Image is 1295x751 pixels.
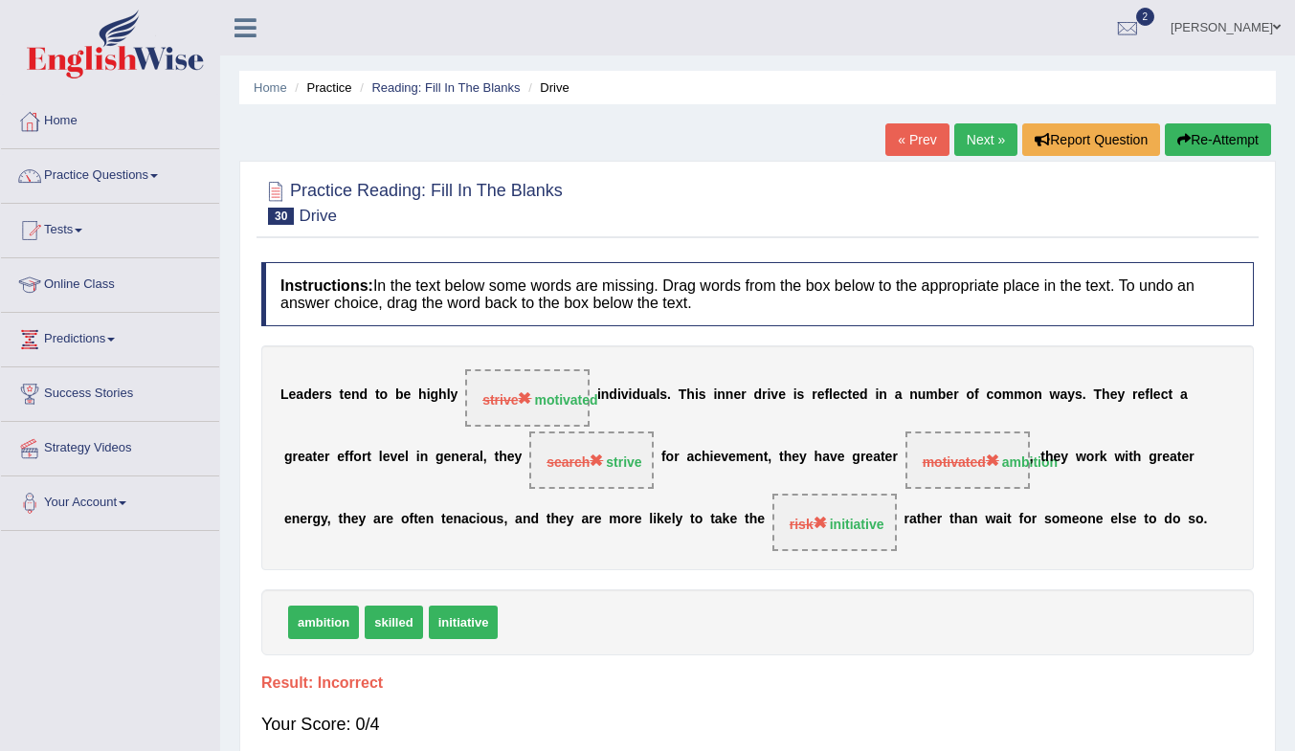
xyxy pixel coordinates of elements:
[1144,512,1149,527] b: t
[1118,512,1122,527] b: l
[721,450,728,465] b: v
[530,512,539,527] b: d
[672,512,676,527] b: l
[296,387,303,403] b: a
[723,512,730,527] b: k
[534,392,597,408] strong: motivated
[320,387,324,403] b: r
[1083,387,1086,403] b: .
[461,512,469,527] b: a
[772,494,897,551] span: Drop target
[1060,387,1067,403] b: a
[451,450,459,465] b: n
[317,450,324,465] b: e
[792,450,799,465] b: e
[767,387,770,403] b: i
[597,387,601,403] b: i
[1,149,219,197] a: Practice Questions
[710,512,715,527] b: t
[416,450,420,465] b: i
[1087,512,1096,527] b: n
[1030,450,1034,465] b: ,
[829,387,833,403] b: l
[860,450,865,465] b: r
[726,387,734,403] b: n
[547,454,603,470] span: search
[261,262,1254,326] h4: In the text below some words are missing. Drag words from the box below to the appropriate place ...
[497,512,504,527] b: s
[710,450,714,465] b: i
[629,387,633,403] b: i
[695,387,699,403] b: i
[1,95,219,143] a: Home
[717,387,726,403] b: n
[609,512,620,527] b: m
[550,512,559,527] b: h
[837,450,845,465] b: e
[779,450,784,465] b: t
[391,450,398,465] b: v
[290,78,351,97] li: Practice
[338,512,343,527] b: t
[640,387,649,403] b: u
[254,80,287,95] a: Home
[404,387,412,403] b: e
[1133,450,1142,465] b: h
[690,512,695,527] b: t
[702,450,710,465] b: h
[926,387,937,403] b: m
[413,512,418,527] b: t
[477,512,480,527] b: i
[885,450,893,465] b: e
[1110,512,1118,527] b: e
[793,387,797,403] b: i
[885,123,949,156] a: « Prev
[1149,512,1157,527] b: o
[1136,8,1155,26] span: 2
[674,450,679,465] b: r
[1007,512,1012,527] b: t
[686,387,695,403] b: h
[373,512,381,527] b: a
[966,387,974,403] b: o
[1204,512,1208,527] b: .
[635,512,642,527] b: e
[790,517,827,532] span: risk
[1137,387,1145,403] b: e
[909,387,918,403] b: n
[523,512,531,527] b: n
[748,450,755,465] b: e
[467,450,472,465] b: r
[349,450,354,465] b: f
[1150,387,1153,403] b: l
[313,450,318,465] b: t
[367,450,371,465] b: t
[362,450,367,465] b: r
[446,512,454,527] b: e
[1052,512,1061,527] b: o
[447,387,451,403] b: l
[1125,450,1128,465] b: i
[292,512,301,527] b: n
[686,450,694,465] b: a
[313,512,322,527] b: g
[1177,450,1182,465] b: t
[1164,512,1172,527] b: d
[617,387,621,403] b: i
[1002,387,1014,403] b: m
[589,512,593,527] b: r
[1161,387,1169,403] b: c
[1023,512,1032,527] b: o
[679,387,687,403] b: T
[904,512,909,527] b: r
[736,450,748,465] b: m
[1102,387,1110,403] b: h
[401,512,410,527] b: o
[1,258,219,306] a: Online Class
[375,387,380,403] b: t
[303,387,312,403] b: d
[822,450,830,465] b: a
[606,454,641,470] strong: strive
[483,450,487,465] b: ,
[453,512,461,527] b: n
